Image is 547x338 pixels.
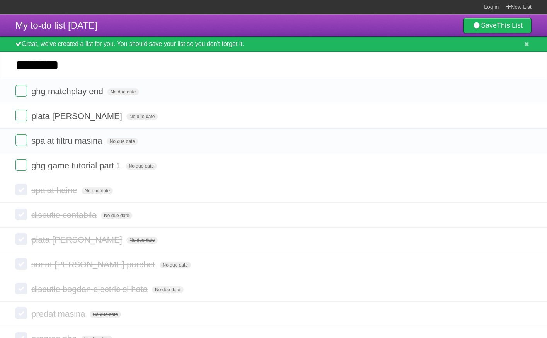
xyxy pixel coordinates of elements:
[31,136,104,146] span: spalat filtru masina
[15,159,27,171] label: Done
[82,187,113,194] span: No due date
[152,286,183,293] span: No due date
[31,111,124,121] span: plata [PERSON_NAME]
[31,260,157,269] span: sunat [PERSON_NAME] parchet
[126,163,157,170] span: No due date
[15,307,27,319] label: Done
[463,18,532,33] a: SaveThis List
[15,20,97,31] span: My to-do list [DATE]
[107,88,139,95] span: No due date
[31,235,124,245] span: plata [PERSON_NAME]
[101,212,132,219] span: No due date
[31,185,79,195] span: spalat haine
[31,210,99,220] span: discutie contabila
[107,138,138,145] span: No due date
[126,113,158,120] span: No due date
[90,311,121,318] span: No due date
[31,161,123,170] span: ghg game tutorial part 1
[31,87,105,96] span: ghg matchplay end
[31,284,150,294] span: discutie bogdan electric si hota
[160,262,191,268] span: No due date
[15,209,27,220] label: Done
[15,110,27,121] label: Done
[126,237,158,244] span: No due date
[15,258,27,270] label: Done
[15,85,27,97] label: Done
[15,184,27,195] label: Done
[15,283,27,294] label: Done
[15,233,27,245] label: Done
[497,22,523,29] b: This List
[31,309,87,319] span: predat masina
[15,134,27,146] label: Done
